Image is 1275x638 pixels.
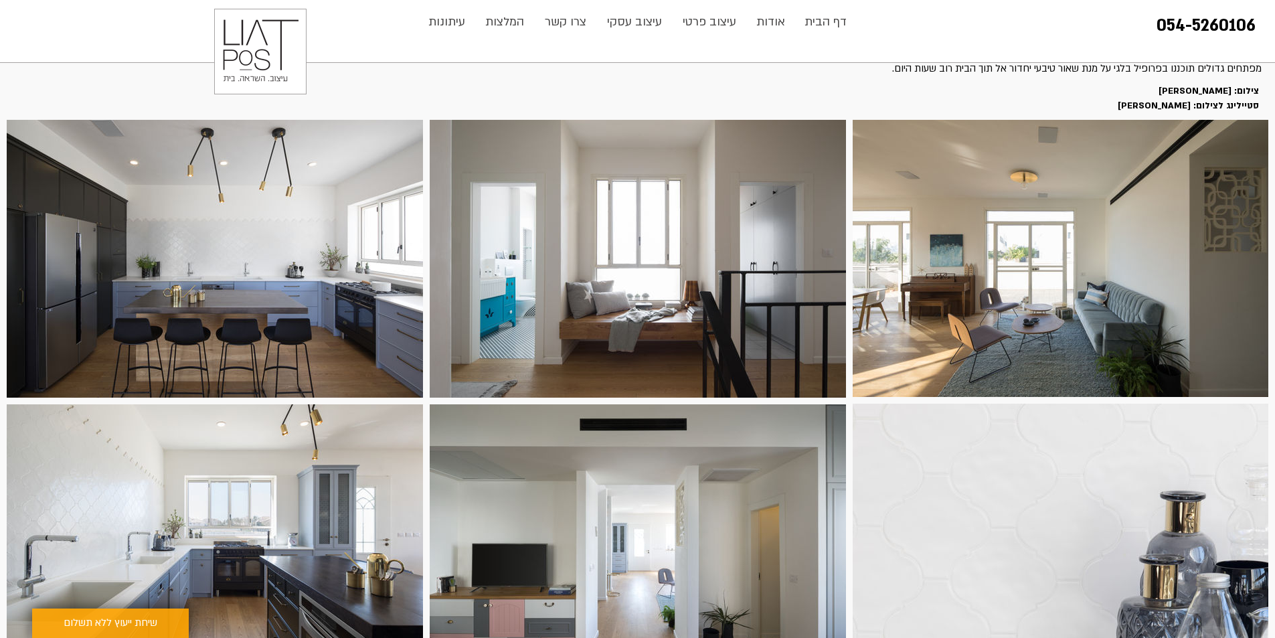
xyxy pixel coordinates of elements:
p: עיתונות [422,9,472,35]
span: שיחת ייעוץ ללא תשלום [64,615,157,631]
nav: אתר [418,9,857,35]
a: עיתונות [418,9,475,35]
a: 054-5260106 [1157,15,1256,37]
span: צילום: [PERSON_NAME] [1159,85,1259,97]
p: דף הבית [798,9,853,35]
a: אודות [747,9,795,35]
p: עיצוב פרטי [676,9,743,35]
a: עיצוב פרטי [673,9,747,35]
a: המלצות [475,9,535,35]
p: אודות [750,9,792,35]
a: שיחת ייעוץ ללא תשלום [32,609,189,638]
span: סטיילינג לצילום: [PERSON_NAME] [1118,100,1259,112]
a: דף הבית [795,9,857,35]
p: צרו קשר [538,9,593,35]
p: המלצות [479,9,531,35]
a: צרו קשר [535,9,597,35]
p: עיצוב עסקי [600,9,669,35]
a: עיצוב עסקי [597,9,673,35]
